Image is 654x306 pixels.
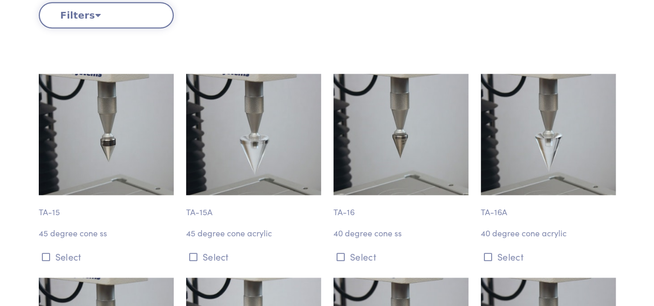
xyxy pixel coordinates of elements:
img: cone_ta-16a_40-degree_2.jpg [481,74,616,195]
p: TA-15 [39,195,174,219]
p: 40 degree cone ss [333,227,468,240]
img: cone_ta-15a_45-degree_2.jpg [186,74,321,195]
button: Select [481,248,616,265]
img: cone_ta-16_40-degree_2.jpg [333,74,468,195]
p: TA-16A [481,195,616,219]
p: 40 degree cone acrylic [481,227,616,240]
p: TA-16 [333,195,468,219]
button: Filters [39,2,174,28]
button: Select [186,248,321,265]
p: 45 degree cone acrylic [186,227,321,240]
button: Select [39,248,174,265]
p: TA-15A [186,195,321,219]
button: Select [333,248,468,265]
img: cone_ta-15_45-degree_2.jpg [39,74,174,195]
p: 45 degree cone ss [39,227,174,240]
